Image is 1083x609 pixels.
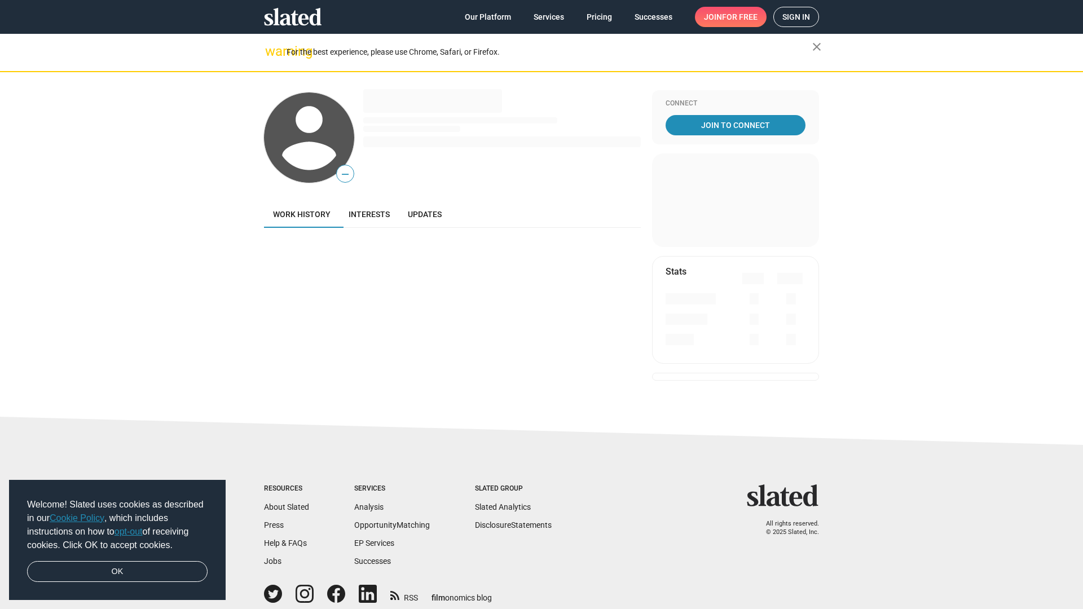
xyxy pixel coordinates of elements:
[432,584,492,603] a: filmonomics blog
[264,502,309,511] a: About Slated
[782,7,810,27] span: Sign in
[722,7,758,27] span: for free
[264,539,307,548] a: Help & FAQs
[9,480,226,601] div: cookieconsent
[668,115,803,135] span: Join To Connect
[635,7,672,27] span: Successes
[340,201,399,228] a: Interests
[456,7,520,27] a: Our Platform
[264,484,309,493] div: Resources
[354,484,430,493] div: Services
[337,167,354,182] span: —
[287,45,812,60] div: For the best experience, please use Chrome, Safari, or Firefox.
[27,498,208,552] span: Welcome! Slated uses cookies as described in our , which includes instructions on how to of recei...
[773,7,819,27] a: Sign in
[27,561,208,582] a: dismiss cookie message
[354,502,384,511] a: Analysis
[525,7,573,27] a: Services
[475,484,552,493] div: Slated Group
[264,557,281,566] a: Jobs
[475,502,531,511] a: Slated Analytics
[578,7,621,27] a: Pricing
[390,586,418,603] a: RSS
[810,40,824,54] mat-icon: close
[273,210,331,219] span: Work history
[399,201,451,228] a: Updates
[115,527,143,536] a: opt-out
[666,115,805,135] a: Join To Connect
[264,520,284,529] a: Press
[354,557,391,566] a: Successes
[432,593,445,602] span: film
[465,7,511,27] span: Our Platform
[349,210,390,219] span: Interests
[754,520,819,536] p: All rights reserved. © 2025 Slated, Inc.
[666,99,805,108] div: Connect
[626,7,681,27] a: Successes
[475,520,552,529] a: DisclosureStatements
[587,7,612,27] span: Pricing
[534,7,564,27] span: Services
[666,266,686,277] mat-card-title: Stats
[354,520,430,529] a: OpportunityMatching
[354,539,394,548] a: EP Services
[408,210,442,219] span: Updates
[264,201,340,228] a: Work history
[265,45,279,58] mat-icon: warning
[695,7,767,27] a: Joinfor free
[704,7,758,27] span: Join
[50,513,104,523] a: Cookie Policy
